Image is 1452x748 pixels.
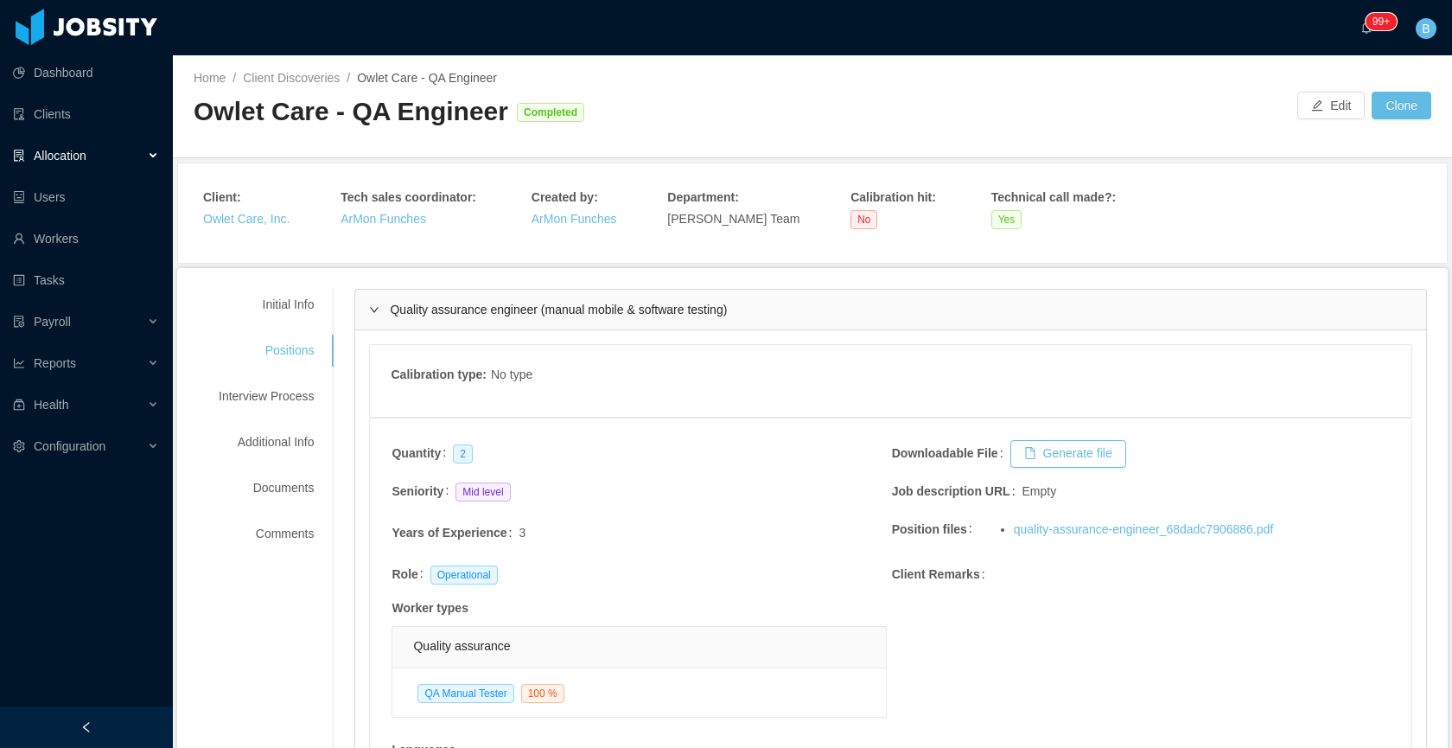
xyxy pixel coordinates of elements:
strong: Department : [667,190,738,204]
i: icon: line-chart [13,357,25,369]
strong: Client Remarks [892,567,980,581]
button: icon: editEdit [1297,92,1365,119]
a: Home [194,71,226,85]
a: icon: pie-chartDashboard [13,55,159,90]
strong: Client : [203,190,241,204]
span: QA Manual Tester [417,684,513,703]
div: Owlet Care - QA Engineer [194,94,508,130]
strong: Role [392,567,417,581]
span: Allocation [34,149,86,163]
span: [PERSON_NAME] Team [667,212,799,226]
strong: Position files [892,522,967,536]
strong: Years of Experience [392,526,506,540]
strong: Worker types [392,601,468,615]
div: Initial Info [198,289,334,321]
i: icon: bell [1360,22,1372,34]
i: icon: solution [13,150,25,162]
sup: 245 [1366,13,1397,30]
div: Interview Process [198,380,334,412]
a: icon: userWorkers [13,221,159,256]
div: Documents [198,472,334,504]
span: Completed [517,103,584,122]
a: Owlet Care, Inc. [203,212,290,226]
strong: Seniority [392,484,443,498]
i: icon: setting [13,440,25,452]
span: Configuration [34,439,105,453]
span: Owlet Care - QA Engineer [357,71,497,85]
span: Health [34,398,68,412]
span: No [850,210,877,229]
span: / [232,71,236,85]
strong: Calibration type : [391,368,486,381]
a: icon: robotUsers [13,180,159,214]
span: Yes [991,210,1022,229]
a: quality-assurance-engineer_68dadc7906886.pdf [1014,522,1273,536]
div: Additional Info [198,426,334,458]
span: 3 [519,526,525,540]
div: icon: rightQuality assurance engineer (manual mobile & software testing) [355,290,1426,329]
i: icon: right [369,304,379,315]
i: icon: medicine-box [13,399,25,411]
a: ArMon Funches [341,212,426,226]
strong: Technical call made? : [991,190,1116,204]
span: B [1422,18,1430,39]
strong: Downloadable File [892,446,998,460]
span: Mid level [455,483,510,502]
div: Positions [198,335,334,367]
div: No type [491,366,532,387]
strong: Tech sales coordinator : [341,190,476,204]
button: Clone [1372,92,1431,119]
strong: Job description URL [892,484,1010,498]
span: Reports [34,356,76,370]
div: Comments [198,518,334,550]
span: Empty [1022,483,1057,501]
span: / [347,71,350,85]
span: Payroll [34,315,71,329]
i: icon: file-protect [13,316,25,328]
a: Client Discoveries [243,71,340,85]
span: Quality assurance engineer (manual mobile & software testing) [390,303,727,316]
strong: Quantity [392,446,441,460]
div: Quality assurance [413,627,864,666]
span: 100 % [521,684,564,703]
a: ArMon Funches [532,212,617,226]
button: icon: fileGenerate file [1010,440,1126,468]
a: icon: auditClients [13,97,159,131]
a: icon: profileTasks [13,263,159,297]
strong: Calibration hit : [850,190,936,204]
span: Operational [430,566,498,585]
span: 2 [453,444,473,464]
strong: Created by : [532,190,598,204]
